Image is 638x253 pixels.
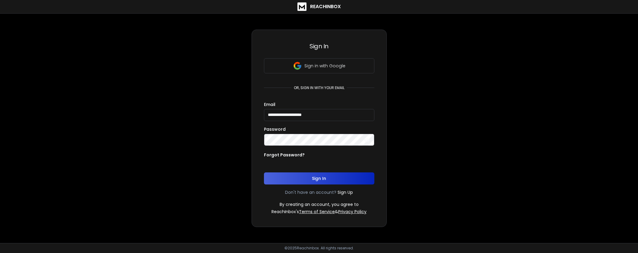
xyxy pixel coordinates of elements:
[310,3,341,10] h1: ReachInbox
[338,209,367,215] a: Privacy Policy
[299,209,335,215] a: Terms of Service
[264,102,275,107] label: Email
[264,42,374,50] h3: Sign In
[280,201,359,207] p: By creating an account, you agree to
[297,2,341,11] a: ReachInbox
[304,63,345,69] p: Sign in with Google
[264,172,374,184] button: Sign In
[297,2,306,11] img: logo
[291,85,347,90] p: or, sign in with your email
[271,209,367,215] p: ReachInbox's &
[264,58,374,73] button: Sign in with Google
[285,189,336,195] p: Don't have an account?
[264,152,305,158] p: Forgot Password?
[264,127,286,131] label: Password
[284,246,354,251] p: © 2025 Reachinbox. All rights reserved.
[338,189,353,195] a: Sign Up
